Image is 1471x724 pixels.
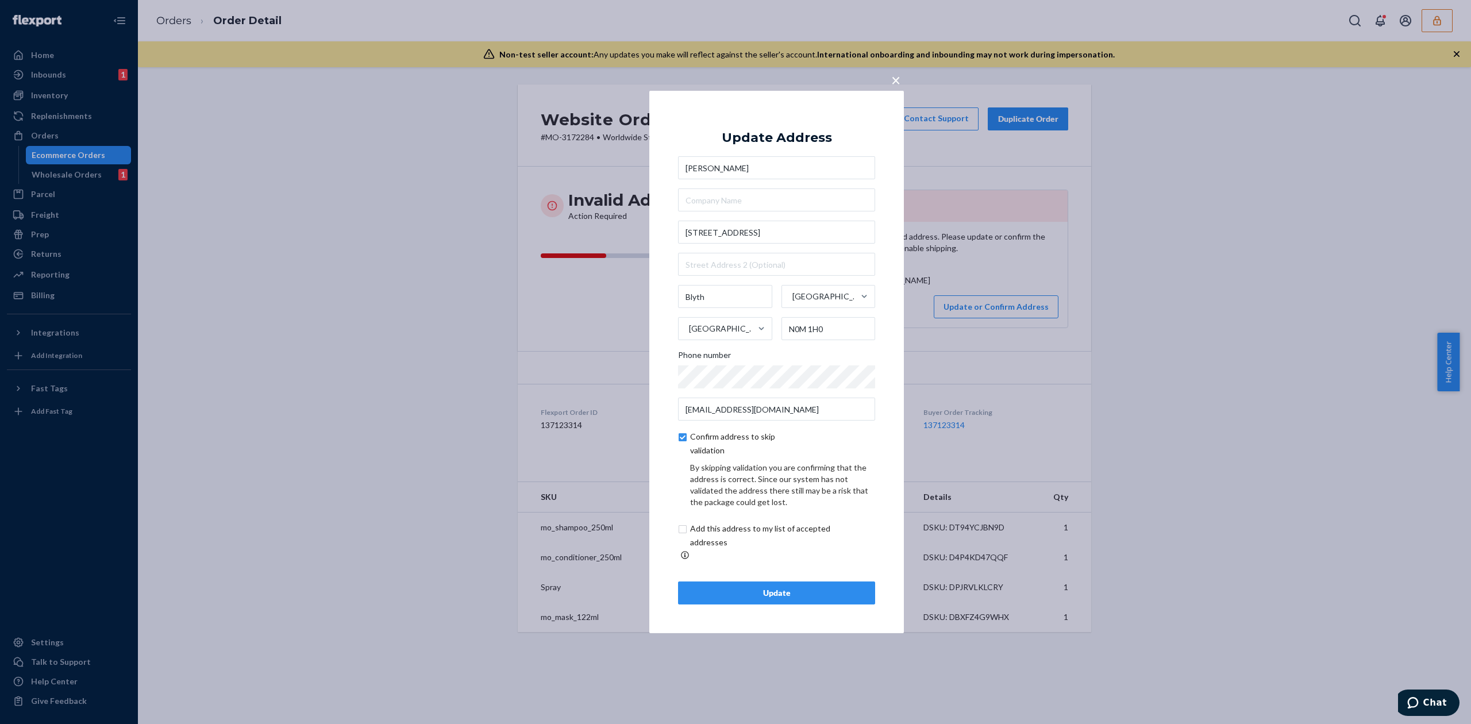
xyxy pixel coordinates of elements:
[678,398,875,421] input: Email (Only Required for International)
[678,156,875,179] input: First & Last Name
[678,581,875,604] button: Update
[678,188,875,211] input: Company Name
[722,131,832,145] div: Update Address
[678,349,731,365] span: Phone number
[792,291,860,302] div: [GEOGRAPHIC_DATA]
[678,221,875,244] input: Street Address
[781,317,876,340] input: ZIP Code
[688,317,689,340] input: [GEOGRAPHIC_DATA]
[1398,690,1460,718] iframe: Opens a widget where you can chat to one of our agents
[678,285,772,308] input: City
[689,323,757,334] div: [GEOGRAPHIC_DATA]
[678,253,875,276] input: Street Address 2 (Optional)
[688,587,865,599] div: Update
[891,70,900,90] span: ×
[690,462,875,508] div: By skipping validation you are confirming that the address is correct. Since our system has not v...
[791,285,792,308] input: [GEOGRAPHIC_DATA]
